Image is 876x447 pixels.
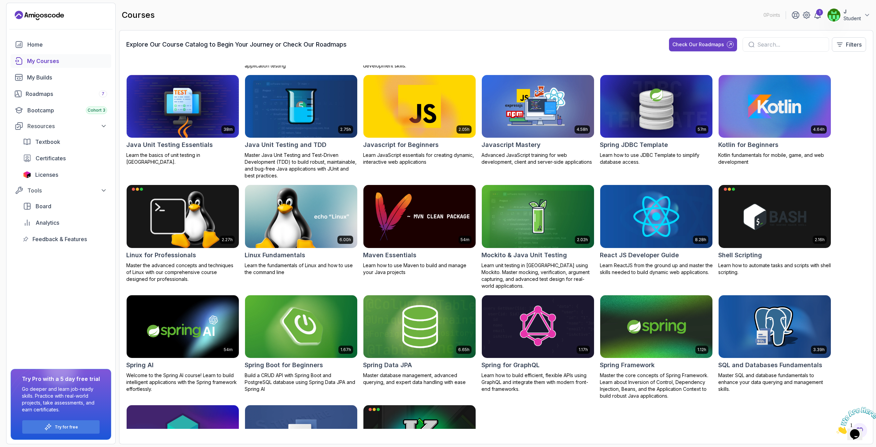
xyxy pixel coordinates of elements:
[481,372,594,393] p: Learn how to build efficient, flexible APIs using GraphQL and integrate them with modern front-en...
[19,232,111,246] a: feedback
[127,295,239,358] img: Spring AI card
[245,262,358,276] p: Learn the fundamentals of Linux and how to use the command line
[459,127,469,132] p: 2.05h
[757,40,823,49] input: Search...
[15,10,64,21] a: Landing page
[363,185,476,276] a: Maven Essentials card54mMaven EssentialsLearn how to use Maven to build and manage your Java proj...
[126,262,239,283] p: Master the advanced concepts and techniques of Linux with our comprehensive course designed for p...
[843,15,861,22] p: Student
[19,151,111,165] a: certificates
[579,347,588,352] p: 1.17h
[481,360,540,370] h2: Spring for GraphQL
[600,75,712,138] img: Spring JDBC Template card
[3,3,5,9] span: 1
[461,237,469,243] p: 54m
[363,75,476,166] a: Javascript for Beginners card2.05hJavascript for BeginnersLearn JavaScript essentials for creatin...
[600,295,713,400] a: Spring Framework card1.12hSpring FrameworkMaster the core concepts of Spring Framework. Learn abo...
[340,127,351,132] p: 2.75h
[127,185,239,248] img: Linux for Professionals card
[126,75,239,166] a: Java Unit Testing Essentials card38mJava Unit Testing EssentialsLearn the basics of unit testing ...
[363,185,476,248] img: Maven Essentials card
[245,75,358,179] a: Java Unit Testing and TDD card2.75hJava Unit Testing and TDDMaster Java Unit Testing and Test-Dri...
[88,108,105,113] span: Cohort 3
[27,40,107,49] div: Home
[340,347,351,352] p: 1.67h
[55,424,78,430] a: Try for free
[245,140,326,150] h2: Java Unit Testing and TDD
[11,71,111,84] a: builds
[127,75,239,138] img: Java Unit Testing Essentials card
[126,185,239,283] a: Linux for Professionals card2.27hLinux for ProfessionalsMaster the advanced concepts and techniqu...
[363,295,476,386] a: Spring Data JPA card6.65hSpring Data JPAMaster database management, advanced querying, and expert...
[816,9,823,16] div: 1
[245,152,358,179] p: Master Java Unit Testing and Test-Driven Development (TDD) to build robust, maintainable, and bug...
[11,38,111,51] a: home
[19,135,111,149] a: textbook
[36,154,66,162] span: Certificates
[698,127,706,132] p: 57m
[245,185,358,276] a: Linux Fundamentals card6.00hLinux FundamentalsLearn the fundamentals of Linux and how to use the ...
[363,75,476,138] img: Javascript for Beginners card
[843,8,861,15] p: J
[26,90,107,98] div: Roadmaps
[126,360,154,370] h2: Spring AI
[481,262,594,289] p: Learn unit testing in [GEOGRAPHIC_DATA] using Mockito. Master mocking, verification, argument cap...
[719,185,831,248] img: Shell Scripting card
[697,347,706,352] p: 1.12h
[27,106,107,114] div: Bootcamp
[481,140,541,150] h2: Javascript Mastery
[245,295,358,393] a: Spring Boot for Beginners card1.67hSpring Boot for BeginnersBuild a CRUD API with Spring Boot and...
[577,127,588,132] p: 4.58h
[245,360,323,370] h2: Spring Boot for Beginners
[363,152,476,165] p: Learn JavaScript essentials for creating dynamic, interactive web applications
[102,91,104,97] span: 7
[11,103,111,117] a: bootcamp
[672,41,724,48] div: Check Our Roadmaps
[718,140,778,150] h2: Kotlin for Beginners
[36,202,51,210] span: Board
[245,185,357,248] img: Linux Fundamentals card
[718,75,831,166] a: Kotlin for Beginners card4.64hKotlin for BeginnersKotlin fundamentals for mobile, game, and web d...
[600,262,713,276] p: Learn ReactJS from the ground up and master the skills needed to build dynamic web applications.
[363,140,439,150] h2: Javascript for Beginners
[35,138,60,146] span: Textbook
[481,295,594,393] a: Spring for GraphQL card1.17hSpring for GraphQLLearn how to build efficient, flexible APIs using G...
[600,75,713,166] a: Spring JDBC Template card57mSpring JDBC TemplateLearn how to use JDBC Template to simplify databa...
[27,73,107,82] div: My Builds
[827,9,840,22] img: user profile image
[126,295,239,393] a: Spring AI card54mSpring AIWelcome to the Spring AI course! Learn to build intelligent application...
[245,75,357,138] img: Java Unit Testing and TDD card
[846,40,862,49] p: Filters
[669,38,737,51] button: Check Our Roadmaps
[719,295,831,358] img: SQL and Databases Fundamentals card
[27,57,107,65] div: My Courses
[363,372,476,386] p: Master database management, advanced querying, and expert data handling with ease
[719,75,831,138] img: Kotlin for Beginners card
[27,186,107,195] div: Tools
[815,237,825,243] p: 2.16h
[813,11,822,19] a: 1
[832,37,866,52] button: Filters
[19,216,111,229] a: analytics
[695,237,706,243] p: 8.28h
[481,185,594,289] a: Mockito & Java Unit Testing card2.02hMockito & Java Unit TestingLearn unit testing in [GEOGRAPHIC...
[718,262,831,276] p: Learn how to automate tasks and scripts with shell scripting.
[223,127,233,132] p: 38m
[35,171,58,179] span: Licenses
[11,87,111,101] a: roadmaps
[481,152,594,165] p: Advanced JavaScript training for web development, client and server-side applications
[19,199,111,213] a: board
[11,54,111,68] a: courses
[827,8,871,22] button: user profile imageJStudent
[27,122,107,130] div: Resources
[718,372,831,393] p: Master SQL and database fundamentals to enhance your data querying and management skills.
[718,185,831,276] a: Shell Scripting card2.16hShell ScriptingLearn how to automate tasks and scripts with shell script...
[339,237,351,243] p: 6.00h
[482,75,594,138] img: Javascript Mastery card
[245,372,358,393] p: Build a CRUD API with Spring Boot and PostgreSQL database using Spring Data JPA and Spring AI
[11,184,111,197] button: Tools
[363,295,476,358] img: Spring Data JPA card
[11,120,111,132] button: Resources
